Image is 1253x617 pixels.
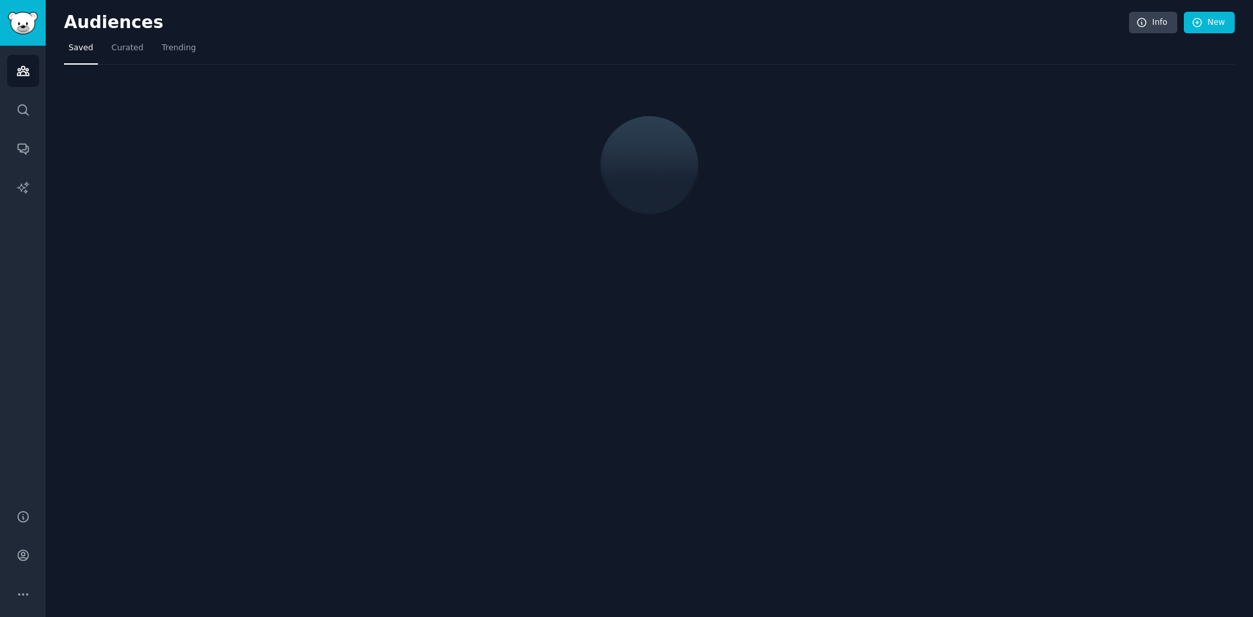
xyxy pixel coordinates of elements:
[1184,12,1235,34] a: New
[107,38,148,65] a: Curated
[1129,12,1177,34] a: Info
[64,12,1129,33] h2: Audiences
[69,42,93,54] span: Saved
[64,38,98,65] a: Saved
[157,38,200,65] a: Trending
[162,42,196,54] span: Trending
[112,42,144,54] span: Curated
[8,12,38,35] img: GummySearch logo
